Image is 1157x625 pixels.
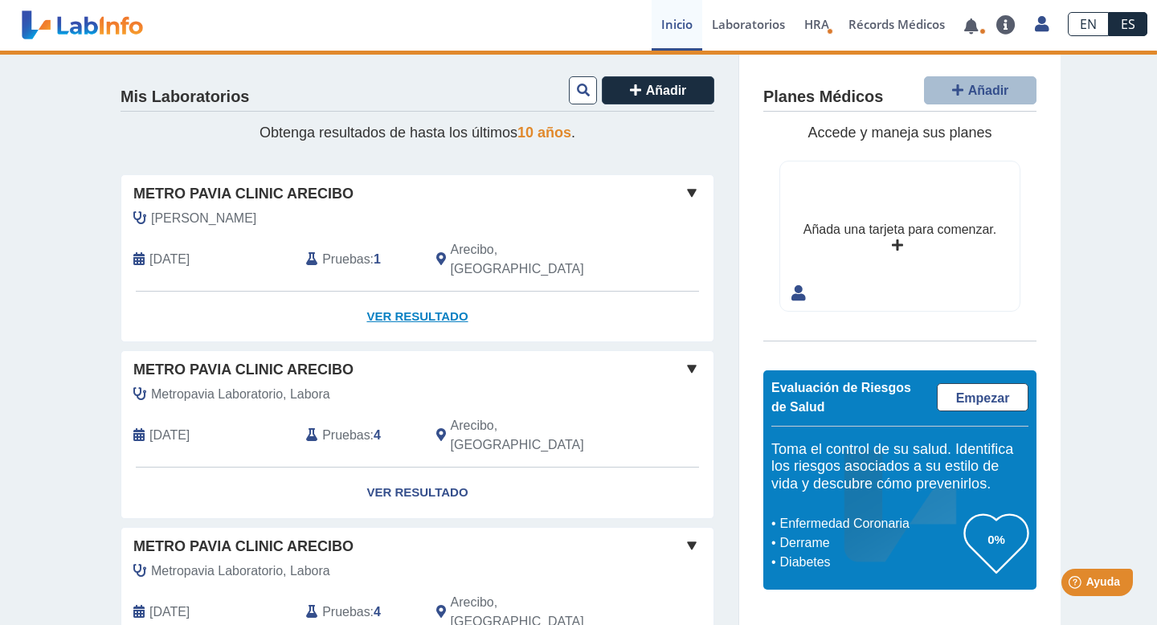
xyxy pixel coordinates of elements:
span: Arecibo, PR [451,416,628,455]
h5: Toma el control de su salud. Identifica los riesgos asociados a su estilo de vida y descubre cómo... [771,441,1028,493]
span: Añadir [646,84,687,97]
button: Añadir [602,76,714,104]
span: Obtenga resultados de hasta los últimos . [260,125,575,141]
a: Ver Resultado [121,468,713,518]
span: Pruebas [322,250,370,269]
span: Metropavia Laboratorio, Labora [151,385,330,404]
span: Empezar [956,391,1010,405]
span: Metro Pavia Clinic Arecibo [133,183,354,205]
span: Metro Pavia Clinic Arecibo [133,359,354,381]
span: Accede y maneja sus planes [807,125,991,141]
span: Nieves Rodriguez, Mariela [151,209,256,228]
div: : [294,240,423,279]
b: 4 [374,605,381,619]
span: Añadir [968,84,1009,97]
div: Añada una tarjeta para comenzar. [803,220,996,239]
div: : [294,416,423,455]
a: Empezar [937,383,1028,411]
b: 1 [374,252,381,266]
span: Pruebas [322,603,370,622]
a: ES [1109,12,1147,36]
span: Evaluación de Riesgos de Salud [771,381,911,414]
li: Enfermedad Coronaria [775,514,964,533]
span: Metropavia Laboratorio, Labora [151,562,330,581]
span: 2025-05-23 [149,603,190,622]
li: Derrame [775,533,964,553]
a: EN [1068,12,1109,36]
span: HRA [804,16,829,32]
span: Metro Pavia Clinic Arecibo [133,536,354,558]
h4: Mis Laboratorios [121,88,249,107]
h3: 0% [964,529,1028,549]
span: 2025-08-15 [149,250,190,269]
h4: Planes Médicos [763,88,883,107]
span: Arecibo, PR [451,240,628,279]
iframe: Help widget launcher [1014,562,1139,607]
a: Ver Resultado [121,292,713,342]
span: 10 años [517,125,571,141]
button: Añadir [924,76,1036,104]
span: Pruebas [322,426,370,445]
li: Diabetes [775,553,964,572]
span: 2025-06-25 [149,426,190,445]
b: 4 [374,428,381,442]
